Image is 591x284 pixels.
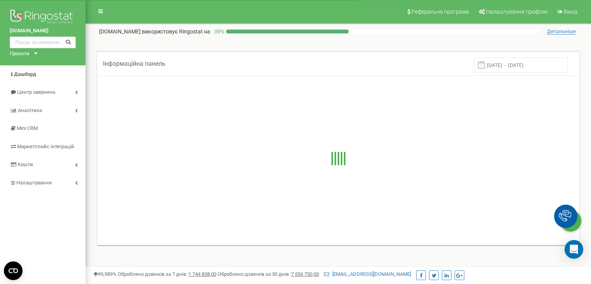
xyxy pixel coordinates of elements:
span: Налаштування [16,180,52,186]
span: Реферальна програма [411,9,469,15]
span: Оброблено дзвінків за 7 днів : [118,271,216,277]
span: Налаштування профілю [486,9,547,15]
p: [DOMAIN_NAME] [99,28,210,35]
img: Ringostat logo [10,8,76,27]
div: Open Intercom Messenger [565,240,583,259]
span: Детальніше [547,28,576,35]
a: [DOMAIN_NAME] [10,27,76,35]
span: 99,989% [93,271,117,277]
span: Mini CRM [17,125,38,131]
span: Вихід [564,9,577,15]
span: Кошти [17,161,33,167]
button: Open CMP widget [4,261,23,280]
p: 39 % [210,28,226,35]
span: Маркетплейс інтеграцій [17,144,74,149]
span: Оброблено дзвінків за 30 днів : [218,271,319,277]
input: Пошук за номером [10,37,76,48]
span: Центр звернень [17,89,56,95]
u: 1 744 838,00 [188,271,216,277]
a: [EMAIL_ADDRESS][DOMAIN_NAME] [324,271,411,277]
span: використовує Ringostat на [142,28,210,35]
span: Аналiтика [18,107,42,113]
u: 7 556 750,00 [291,271,319,277]
span: Інформаційна панель [103,60,166,67]
span: Дашборд [14,71,36,77]
div: Проєкти [10,50,30,58]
